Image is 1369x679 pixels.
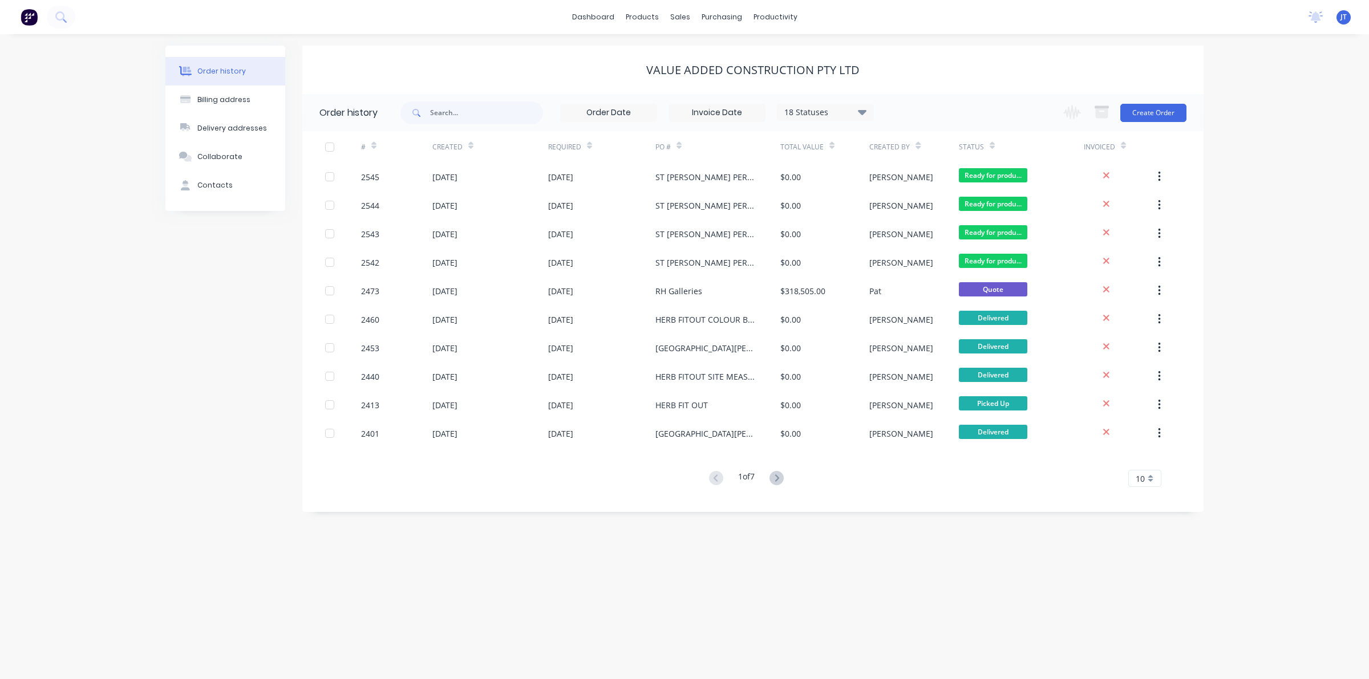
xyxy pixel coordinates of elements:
div: productivity [748,9,803,26]
div: [DATE] [548,171,573,183]
div: Created [432,142,463,152]
div: 2544 [361,200,379,212]
div: Total Value [780,142,824,152]
div: $0.00 [780,257,801,269]
div: [GEOGRAPHIC_DATA][PERSON_NAME] 300385-vae-mw-00101/00102 site measures [655,342,758,354]
div: Required [548,131,655,162]
div: $318,505.00 [780,285,825,297]
button: Create Order [1120,104,1186,122]
div: $0.00 [780,171,801,183]
div: $0.00 [780,228,801,240]
div: [DATE] [432,257,457,269]
div: Status [959,131,1084,162]
div: 18 Statuses [777,106,873,119]
button: Collaborate [165,143,285,171]
div: products [620,9,665,26]
div: 2545 [361,171,379,183]
div: [DATE] [548,257,573,269]
span: Ready for produ... [959,197,1027,211]
div: 2543 [361,228,379,240]
div: [DATE] [432,428,457,440]
div: [DATE] [432,285,457,297]
div: [PERSON_NAME] [869,342,933,354]
div: [PERSON_NAME] [869,228,933,240]
div: Value Added Construction Pty Ltd [646,63,860,77]
div: Delivery addresses [197,123,267,133]
div: [DATE] [548,399,573,411]
div: Order history [197,66,246,76]
div: 2413 [361,399,379,411]
div: [DATE] [432,200,457,212]
div: 2453 [361,342,379,354]
div: [DATE] [548,371,573,383]
span: 10 [1136,473,1145,485]
span: Ready for produ... [959,225,1027,239]
div: [DATE] [432,399,457,411]
div: [DATE] [548,314,573,326]
span: Delivered [959,339,1027,353]
div: 2401 [361,428,379,440]
div: $0.00 [780,399,801,411]
div: $0.00 [780,371,801,383]
div: [DATE] [432,171,457,183]
button: Billing address [165,86,285,114]
div: HERB FIT OUT [655,399,708,411]
span: Ready for produ... [959,168,1027,182]
button: Order history [165,57,285,86]
div: [PERSON_NAME] [869,171,933,183]
div: HERB FITOUT COLOUR BOND VARY [655,314,758,326]
div: [DATE] [548,200,573,212]
span: Delivered [959,311,1027,325]
div: [DATE] [548,428,573,440]
img: Factory [21,9,38,26]
div: $0.00 [780,428,801,440]
div: ST [PERSON_NAME] PERFORMANCE & TRAINING SITE MEASURES [DATE] [655,171,758,183]
div: [DATE] [548,228,573,240]
div: ST [PERSON_NAME] PERFORMANCE & TRAINING DWG-300385-VAE-MW-01101 LVL1 RUN A [655,228,758,240]
div: 2542 [361,257,379,269]
div: [DATE] [548,342,573,354]
div: Order history [319,106,378,120]
div: Status [959,142,984,152]
div: [PERSON_NAME] [869,257,933,269]
div: Created By [869,131,958,162]
div: Billing address [197,95,250,105]
span: Ready for produ... [959,254,1027,268]
span: Delivered [959,425,1027,439]
div: PO # [655,131,780,162]
div: Invoiced [1084,142,1115,152]
button: Delivery addresses [165,114,285,143]
div: Required [548,142,581,152]
div: Contacts [197,180,233,190]
div: [DATE] [432,314,457,326]
button: Contacts [165,171,285,200]
input: Invoice Date [669,104,765,121]
div: HERB FITOUT SITE MEASURE [DATE] [655,371,758,383]
div: 2473 [361,285,379,297]
div: [PERSON_NAME] [869,399,933,411]
div: 1 of 7 [738,470,755,487]
div: Collaborate [197,152,242,162]
div: $0.00 [780,342,801,354]
div: [DATE] [432,371,457,383]
div: # [361,131,432,162]
span: Delivered [959,368,1027,382]
div: ST [PERSON_NAME] PERFORMANCE & TRAINING DWG-300385-VAE-MW-01101 LVL1 RUN B [655,200,758,212]
div: [PERSON_NAME] [869,314,933,326]
input: Search... [430,101,543,124]
div: Total Value [780,131,869,162]
div: Invoiced [1084,131,1155,162]
div: ST [PERSON_NAME] PERFORMANCE & TRAINING DWG-300385-VAE-MW-01101 LVL1 RUN A& B [655,257,758,269]
div: Created [432,131,548,162]
div: [PERSON_NAME] [869,371,933,383]
div: Pat [869,285,881,297]
div: [GEOGRAPHIC_DATA][PERSON_NAME] 300385-vae-mw-00152 sections [655,428,758,440]
span: JT [1340,12,1347,22]
span: Quote [959,282,1027,296]
input: Order Date [561,104,657,121]
div: Created By [869,142,910,152]
a: dashboard [566,9,620,26]
div: purchasing [696,9,748,26]
div: 2440 [361,371,379,383]
div: $0.00 [780,200,801,212]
